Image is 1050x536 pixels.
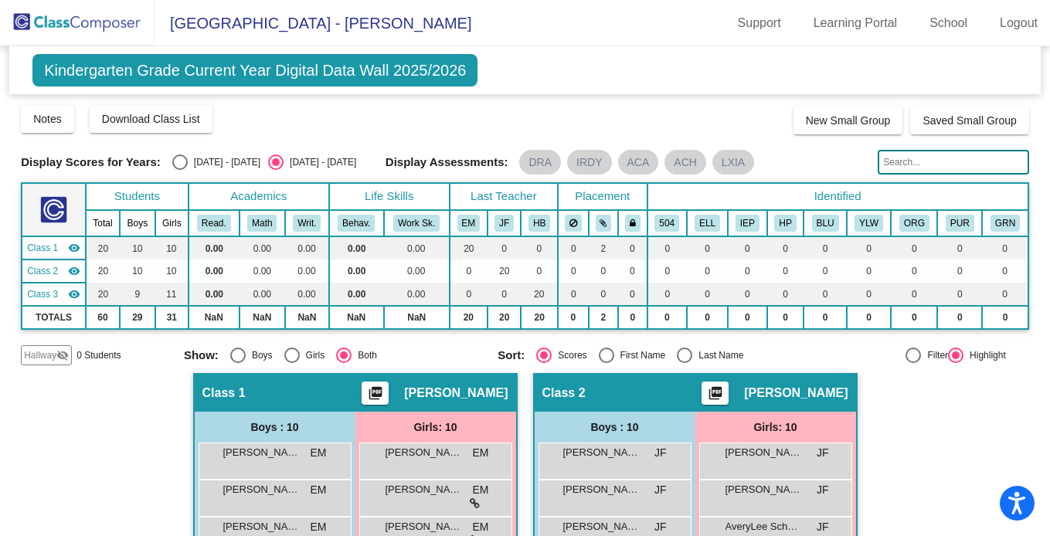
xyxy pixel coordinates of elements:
th: Girls [155,210,189,236]
button: GRN [991,215,1020,232]
td: 0 [450,283,488,306]
mat-icon: visibility [68,242,80,254]
td: 0 [589,260,618,283]
button: Print Students Details [362,382,389,405]
span: JF [817,445,829,461]
td: 0 [847,236,892,260]
button: New Small Group [793,107,903,134]
th: Students [86,183,189,210]
span: Display Assessments: [386,155,508,169]
th: Jennie Fink [488,210,522,236]
td: 29 [120,306,155,329]
td: 0 [618,236,647,260]
span: Class 2 [27,264,58,278]
td: 0 [521,260,558,283]
div: Highlight [963,348,1006,362]
button: Notes [21,105,74,133]
td: 0 [647,260,688,283]
th: 504 Plan [647,210,688,236]
span: Download Class List [102,113,200,125]
mat-chip: IRDY [567,150,611,175]
a: School [917,11,980,36]
mat-icon: visibility [68,265,80,277]
td: 20 [488,260,522,283]
span: [PERSON_NAME] [386,445,463,460]
td: 0 [891,283,937,306]
span: Saved Small Group [923,114,1016,127]
th: Identified [647,183,1028,210]
span: New Small Group [806,114,891,127]
th: Health Plan [767,210,804,236]
button: Print Students Details [702,382,729,405]
div: First Name [614,348,666,362]
div: [DATE] - [DATE] [284,155,356,169]
span: Sort: [498,348,525,362]
th: Holly Benjamin [521,210,558,236]
span: Show: [184,348,219,362]
td: 20 [86,283,120,306]
td: 0 [618,260,647,283]
td: 20 [86,236,120,260]
th: Resource [728,210,767,236]
td: 0 [982,236,1028,260]
div: Girls [300,348,325,362]
td: 0.00 [384,283,450,306]
th: Last Teacher [450,183,558,210]
span: Class 1 [202,385,246,401]
button: 504 [654,215,679,232]
th: Keep away students [558,210,589,236]
span: [PERSON_NAME] [223,445,301,460]
button: EM [457,215,481,232]
span: Hallway [24,348,56,362]
mat-icon: visibility_off [56,349,69,361]
td: NaN [189,306,240,329]
button: IEP [736,215,759,232]
mat-radio-group: Select an option [498,348,800,363]
td: 0 [728,260,767,283]
span: EM [473,482,489,498]
button: Math [247,215,277,232]
td: 0.00 [384,236,450,260]
div: Both [352,348,377,362]
td: 0 [804,260,846,283]
div: Girls: 10 [355,412,516,443]
span: 0 Students [76,348,121,362]
span: [PERSON_NAME] [404,385,508,401]
td: 0 [728,306,767,329]
td: 0 [589,283,618,306]
button: YLW [855,215,883,232]
td: 0 [891,236,937,260]
button: Writ. [293,215,321,232]
button: ORG [899,215,929,232]
th: Total [86,210,120,236]
th: Purple Team [937,210,982,236]
td: 0 [687,306,728,329]
td: NaN [384,306,450,329]
th: English Language Learner [687,210,728,236]
td: 20 [488,306,522,329]
td: 0 [647,236,688,260]
td: 20 [450,306,488,329]
th: Blue Team [804,210,846,236]
td: 2 [589,236,618,260]
div: Boys [246,348,273,362]
button: BLU [812,215,839,232]
td: 0 [558,306,589,329]
td: 10 [120,260,155,283]
th: Life Skills [329,183,450,210]
mat-icon: visibility [68,288,80,300]
span: Notes [33,113,62,125]
td: 60 [86,306,120,329]
td: 0 [728,283,767,306]
td: 0 [558,283,589,306]
div: Last Name [692,348,743,362]
td: Jennie Fink - No Class Name [22,260,86,283]
button: Saved Small Group [910,107,1028,134]
td: 0 [982,260,1028,283]
span: [PERSON_NAME] [223,519,301,534]
span: JF [654,482,667,498]
td: 20 [86,260,120,283]
button: Download Class List [90,105,212,133]
div: Scores [552,348,586,362]
td: NaN [240,306,285,329]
